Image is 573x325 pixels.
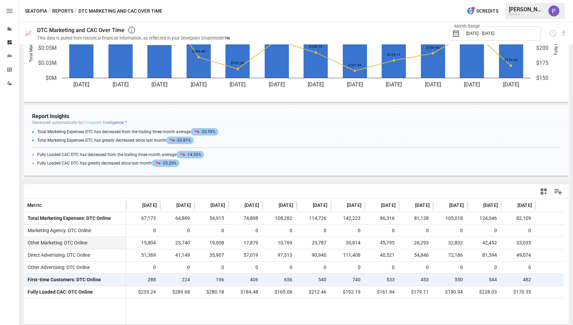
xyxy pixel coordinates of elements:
button: Sort [405,200,414,210]
text: $179.11 [387,53,400,57]
span: 0 [164,225,191,237]
span: 0 [471,262,498,273]
span: 0 [266,225,293,237]
span: [DATE] [279,202,293,209]
span: Total Marketing Expenses: DTC Online [25,215,111,221]
span: [DATE] [517,202,532,209]
span: Other Marketing: DTC Online [25,240,87,245]
text: $200 [536,45,548,51]
span: Total Marketing Expenses DTC has decreased from the trailing three month average [37,129,220,134]
span: Marketing Agency: DTC Online [25,228,91,233]
span: $170.35 [505,286,532,298]
text: Total Marketing Expenses (DTC) [29,3,33,62]
span: 51,369 [130,249,157,261]
span: 656 [266,274,293,286]
span: 0 [232,262,259,273]
span: 0 [198,262,225,273]
span: $233.24 [130,286,157,298]
span: 42,452 [471,237,498,249]
span: $161.94 [368,286,396,298]
span: -33.81% [166,137,194,144]
span: 0 [471,225,498,237]
span: 482 [505,274,532,286]
span: 49,074 [505,249,532,261]
span: 124,046 [471,212,498,224]
span: Metric [27,202,42,209]
span: [DATE] [176,202,191,209]
text: $192.19 [309,45,322,48]
span: 740 [334,274,362,286]
text: $175 [536,60,548,66]
span: [DATE] [381,202,396,209]
span: [DATE] [449,202,464,209]
img: Prateek Batra [548,5,559,16]
span: 41,149 [164,249,191,261]
span: 0 [164,262,191,273]
span: 142,223 [334,212,362,224]
div: 📈 [25,30,32,37]
span: -20.59% [191,128,218,136]
text: $150 [536,75,548,81]
button: Schedule report [549,29,557,37]
span: 97,513 [266,249,293,261]
button: Sort [42,200,52,210]
div: DTC Marketing and CAC Over Time [37,27,125,33]
text: $161.94 [348,63,362,67]
span: $165.06 [266,286,293,298]
span: First-time Customers: DTC Online [25,277,101,282]
span: Drivepoint Intelligence ™ [83,120,127,125]
span: 17,879 [232,237,259,249]
text: [DATE] [464,81,480,88]
span: 0 [334,225,362,237]
button: Sort [234,200,244,210]
span: 35,907 [198,249,225,261]
span: 30,814 [334,237,362,249]
span: 72,186 [437,249,464,261]
text: [DATE] [113,81,129,88]
span: -14.55% [176,151,204,158]
span: [DATE] - [DATE] [466,31,494,36]
text: $170.35 [504,58,518,62]
span: 23,787 [300,237,327,249]
span: [DATE] [245,202,259,209]
text: $190.94 [426,46,440,50]
span: 0 [130,262,157,273]
span: 453 [402,274,430,286]
text: [DATE] [230,81,246,88]
span: [DATE] [415,202,430,209]
div: [PERSON_NAME] [509,6,544,13]
button: Sort [439,200,449,210]
span: 54,915 [198,212,225,224]
span: 0 [505,262,532,273]
span: 0 [334,262,362,273]
div: / [75,7,77,15]
span: $184.48 [232,286,259,298]
button: Manage Columns [550,184,566,199]
span: [DATE] [142,202,157,209]
label: Month Range [453,23,482,29]
span: [DATE] [483,202,498,209]
span: $228.03 [471,286,498,298]
text: $0M [46,75,57,81]
span: 0 [368,225,396,237]
span: [DATE] [313,202,327,209]
text: [DATE] [191,81,207,88]
span: $212.46 [300,286,327,298]
span: 0 [130,225,157,237]
span: 26,293 [402,237,430,249]
button: 0Credits [464,5,501,17]
button: Sort [268,200,278,210]
span: 15,804 [130,237,157,249]
span: Other Advertising: DTC Online [25,265,90,270]
text: [DATE] [73,81,89,88]
button: Sort [303,200,312,210]
span: Total Marketing Expenses DTC has greatly decreased since last month [37,138,195,143]
button: Prateek Batra [544,1,563,20]
text: [DATE] [503,81,519,88]
span: 40,521 [368,249,396,261]
span: [DATE] [347,202,362,209]
span: 288 [130,274,157,286]
span: 45,795 [368,237,396,249]
span: 0 [232,225,259,237]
